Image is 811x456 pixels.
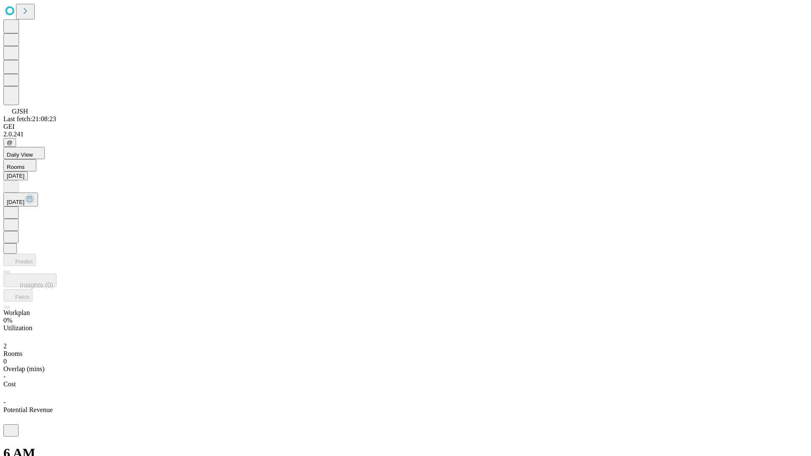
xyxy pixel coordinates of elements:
span: 2 [3,342,7,350]
span: Overlap (mins) [3,365,44,372]
span: Utilization [3,324,32,331]
span: Rooms [7,164,24,170]
span: 0% [3,317,12,324]
button: [DATE] [3,171,28,180]
span: Potential Revenue [3,406,53,413]
span: @ [7,139,13,146]
span: Daily View [7,152,33,158]
button: @ [3,138,16,147]
span: Insights (0) [20,282,53,289]
span: Workplan [3,309,30,316]
span: Cost [3,380,16,388]
span: GJSH [12,108,28,115]
button: [DATE] [3,193,38,206]
button: Insights (0) [3,274,57,287]
span: - [3,399,5,406]
button: Daily View [3,147,45,159]
span: - [3,373,5,380]
div: GEI [3,123,808,130]
span: Last fetch: 21:08:23 [3,115,56,122]
div: 2.0.241 [3,130,808,138]
button: Fetch [3,289,33,301]
span: [DATE] [7,199,24,205]
span: 0 [3,358,7,365]
span: Rooms [3,350,22,357]
button: Rooms [3,159,36,171]
button: Predict [3,254,36,266]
